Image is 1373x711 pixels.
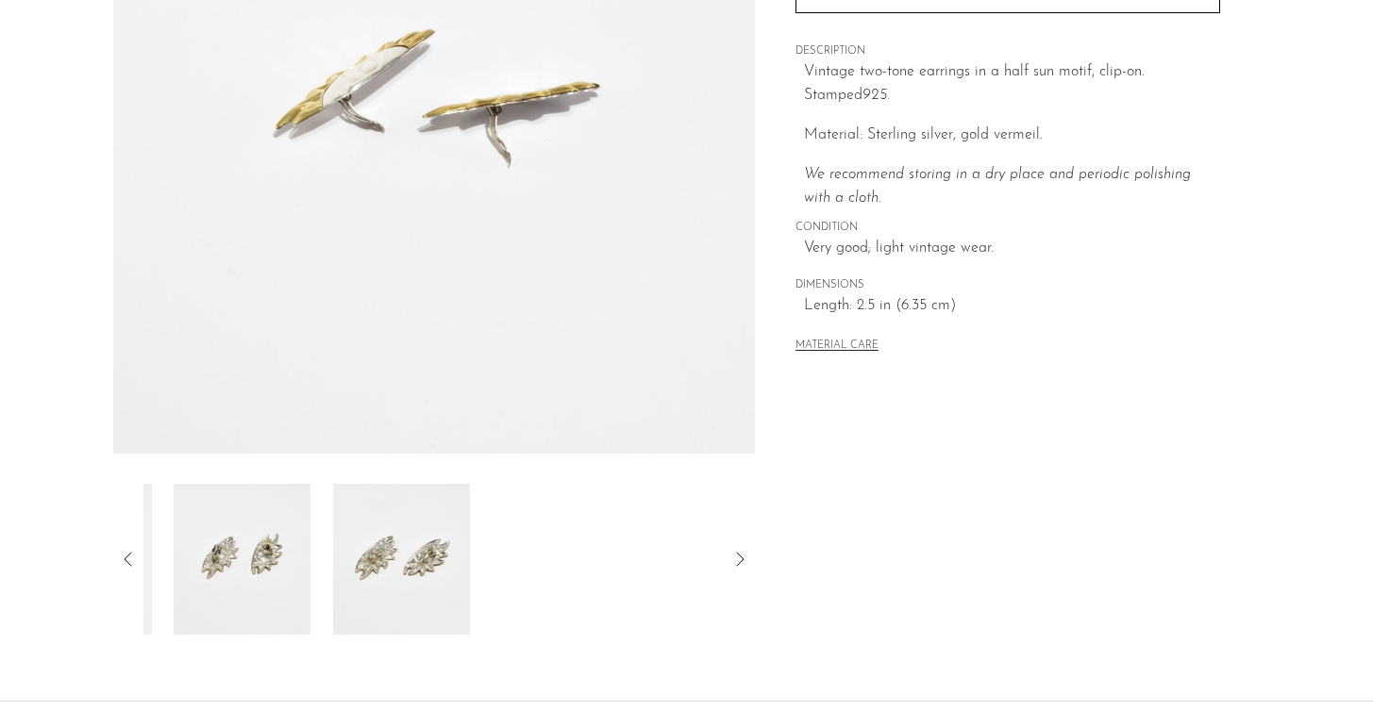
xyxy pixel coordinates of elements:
[15,484,152,635] img: Sun Statement Earrings
[333,484,470,635] img: Sun Statement Earrings
[795,339,879,354] button: MATERIAL CARE
[862,88,890,103] em: 925.
[804,237,1220,261] span: Very good; light vintage wear.
[804,60,1220,108] p: Vintage two-tone earrings in a half sun motif, clip-on. Stamped
[795,277,1220,294] span: DIMENSIONS
[174,484,310,635] img: Sun Statement Earrings
[804,167,1191,207] i: We recommend storing in a dry place and periodic polishing with a cloth.
[795,220,1220,237] span: CONDITION
[795,43,1220,60] span: DESCRIPTION
[804,294,1220,319] span: Length: 2.5 in (6.35 cm)
[804,124,1220,148] p: Material: Sterling silver, gold vermeil.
